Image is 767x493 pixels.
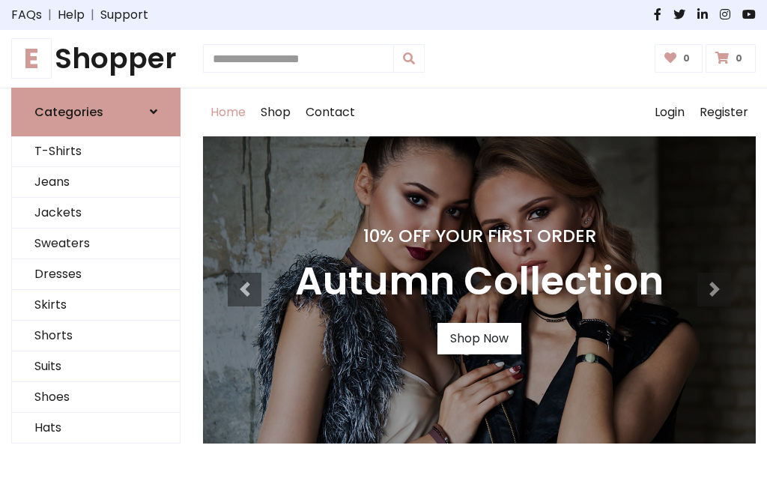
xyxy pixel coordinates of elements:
a: T-Shirts [12,136,180,167]
a: FAQs [11,6,42,24]
a: Shop Now [437,323,521,354]
span: E [11,38,52,79]
h1: Shopper [11,42,181,76]
span: | [85,6,100,24]
a: 0 [706,44,756,73]
h4: 10% Off Your First Order [295,226,664,246]
h3: Autumn Collection [295,258,664,305]
a: Support [100,6,148,24]
a: EShopper [11,42,181,76]
a: Jackets [12,198,180,229]
h6: Categories [34,105,103,119]
a: Jeans [12,167,180,198]
a: Contact [298,88,363,136]
a: Register [692,88,756,136]
a: 0 [655,44,703,73]
a: Login [647,88,692,136]
a: Shop [253,88,298,136]
a: Categories [11,88,181,136]
a: Home [203,88,253,136]
a: Hats [12,413,180,444]
a: Suits [12,351,180,382]
a: Skirts [12,290,180,321]
a: Dresses [12,259,180,290]
span: 0 [732,52,746,65]
span: 0 [679,52,694,65]
span: | [42,6,58,24]
a: Help [58,6,85,24]
a: Shorts [12,321,180,351]
a: Sweaters [12,229,180,259]
a: Shoes [12,382,180,413]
